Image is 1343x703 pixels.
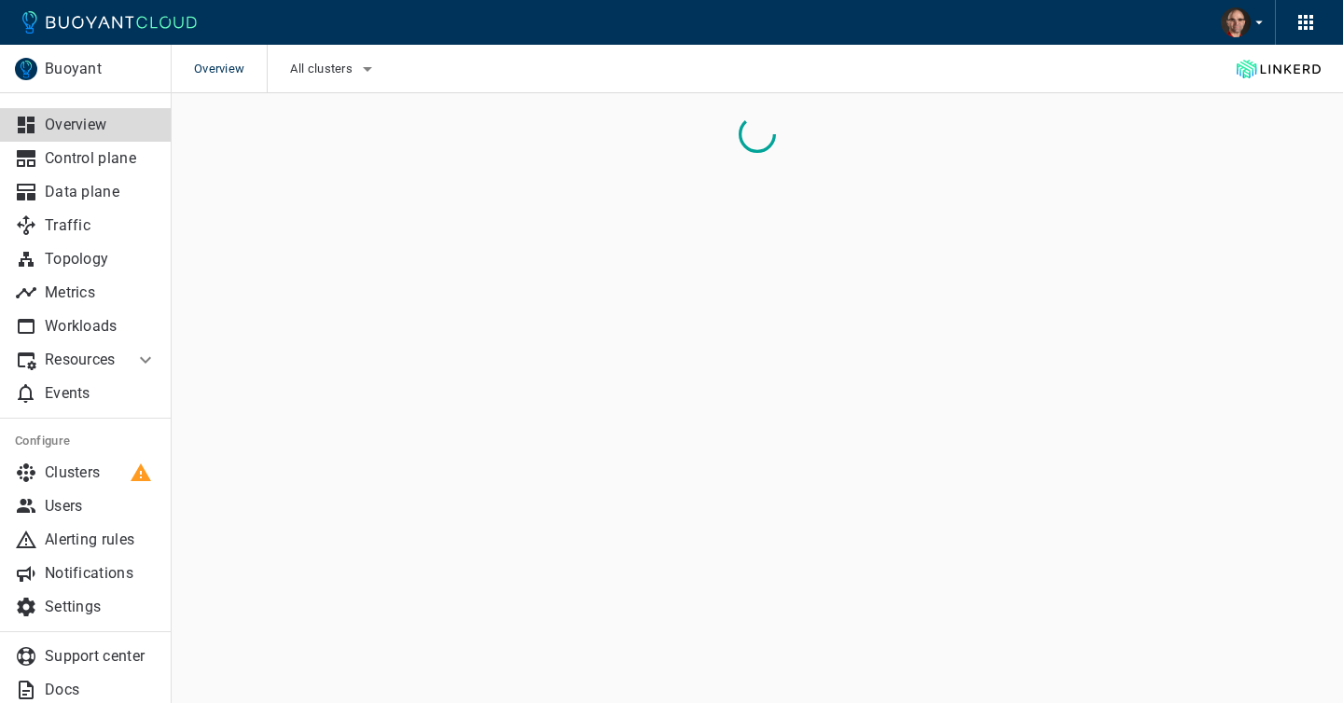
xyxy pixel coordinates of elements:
[1221,7,1251,37] img: Travis Beckham
[290,55,379,83] button: All clusters
[45,531,157,549] p: Alerting rules
[45,598,157,616] p: Settings
[45,564,157,583] p: Notifications
[194,45,267,93] span: Overview
[45,317,157,336] p: Workloads
[45,351,119,369] p: Resources
[45,681,157,699] p: Docs
[45,216,157,235] p: Traffic
[45,250,157,269] p: Topology
[45,463,157,482] p: Clusters
[45,149,157,168] p: Control plane
[45,283,157,302] p: Metrics
[45,183,157,201] p: Data plane
[45,116,157,134] p: Overview
[15,434,157,448] h5: Configure
[45,384,157,403] p: Events
[15,58,37,80] img: Buoyant
[45,647,157,666] p: Support center
[45,497,157,516] p: Users
[45,60,156,78] p: Buoyant
[290,62,356,76] span: All clusters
